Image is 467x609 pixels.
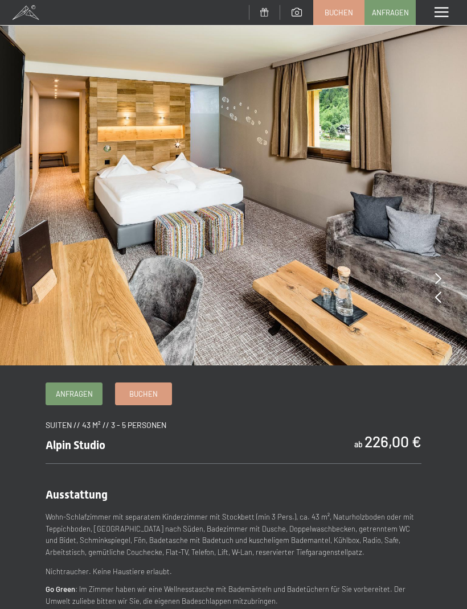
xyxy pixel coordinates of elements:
a: Buchen [116,383,171,405]
span: Anfragen [372,7,409,18]
span: Buchen [325,7,353,18]
p: : Im Zimmer haben wir eine Wellnesstasche mit Bademänteln und Badetüchern für Sie vorbereitet. De... [46,583,421,607]
a: Anfragen [46,383,102,405]
p: Wohn-Schlafzimmer mit separatem Kinderzimmer mit Stockbett (min 3 Pers.), ca. 43 m², Naturholzbod... [46,511,421,558]
span: Suiten // 43 m² // 3 - 5 Personen [46,420,166,430]
a: Anfragen [365,1,415,24]
span: Anfragen [56,389,93,399]
span: Alpin Studio [46,438,105,452]
strong: Go Green [46,585,75,594]
span: Buchen [129,389,158,399]
p: Nichtraucher. Keine Haustiere erlaubt. [46,566,421,578]
span: Ausstattung [46,488,108,501]
b: 226,00 € [364,432,421,450]
span: ab [354,439,363,449]
a: Buchen [314,1,364,24]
